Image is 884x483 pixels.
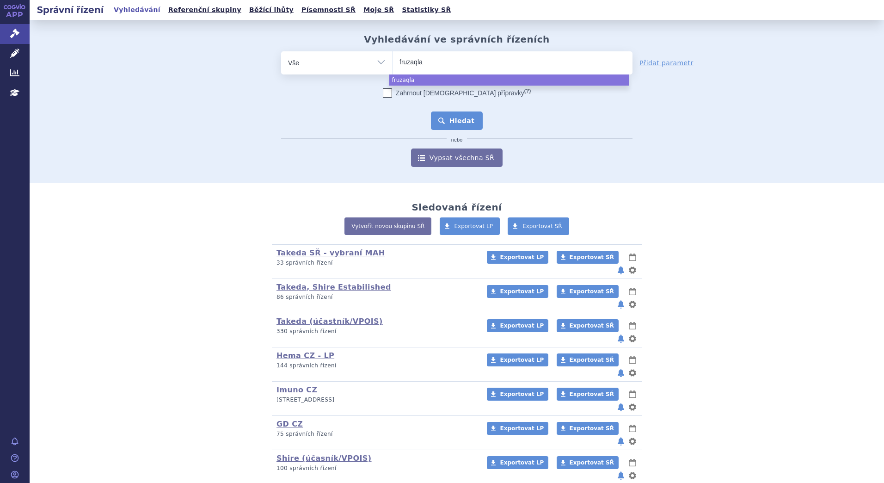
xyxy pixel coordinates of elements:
[246,4,296,16] a: Běžící lhůty
[500,322,544,329] span: Exportovat LP
[616,333,626,344] button: notifikace
[570,322,614,329] span: Exportovat SŘ
[111,4,163,16] a: Vyhledávání
[487,388,548,401] a: Exportovat LP
[500,357,544,363] span: Exportovat LP
[276,283,391,291] a: Takeda, Shire Estabilished
[570,425,614,432] span: Exportovat SŘ
[628,423,637,434] button: lhůty
[500,459,544,466] span: Exportovat LP
[628,286,637,297] button: lhůty
[628,470,637,481] button: nastavení
[628,436,637,447] button: nastavení
[557,319,619,332] a: Exportovat SŘ
[628,299,637,310] button: nastavení
[166,4,244,16] a: Referenční skupiny
[487,353,548,366] a: Exportovat LP
[557,353,619,366] a: Exportovat SŘ
[454,223,493,229] span: Exportovat LP
[276,464,475,472] p: 100 správních řízení
[557,456,619,469] a: Exportovat SŘ
[628,367,637,378] button: nastavení
[344,217,431,235] a: Vytvořit novou skupinu SŘ
[616,367,626,378] button: notifikace
[557,422,619,435] a: Exportovat SŘ
[628,252,637,263] button: lhůty
[276,293,475,301] p: 86 správních řízení
[557,388,619,401] a: Exportovat SŘ
[616,299,626,310] button: notifikace
[361,4,397,16] a: Moje SŘ
[628,402,637,413] button: nastavení
[389,74,629,86] li: fruzaqla
[628,389,637,400] button: lhůty
[628,457,637,468] button: lhůty
[616,402,626,413] button: notifikace
[500,288,544,295] span: Exportovat LP
[508,217,569,235] a: Exportovat SŘ
[276,317,383,326] a: Takeda (účastník/VPOIS)
[487,422,548,435] a: Exportovat LP
[628,354,637,365] button: lhůty
[276,385,318,394] a: Imuno CZ
[299,4,358,16] a: Písemnosti SŘ
[276,454,371,463] a: Shire (účasník/VPOIS)
[276,328,475,335] p: 330 správních řízení
[276,430,475,438] p: 75 správních řízení
[500,425,544,432] span: Exportovat LP
[616,470,626,481] button: notifikace
[628,320,637,331] button: lhůty
[487,319,548,332] a: Exportovat LP
[276,420,303,428] a: GD CZ
[411,202,502,213] h2: Sledovaná řízení
[364,34,550,45] h2: Vyhledávání ve správních řízeních
[557,251,619,264] a: Exportovat SŘ
[276,248,385,257] a: Takeda SŘ - vybraní MAH
[30,3,111,16] h2: Správní řízení
[628,333,637,344] button: nastavení
[440,217,500,235] a: Exportovat LP
[570,288,614,295] span: Exportovat SŘ
[557,285,619,298] a: Exportovat SŘ
[487,251,548,264] a: Exportovat LP
[276,351,334,360] a: Hema CZ - LP
[570,459,614,466] span: Exportovat SŘ
[383,88,531,98] label: Zahrnout [DEMOGRAPHIC_DATA] přípravky
[447,137,467,143] i: nebo
[399,4,454,16] a: Statistiky SŘ
[500,391,544,397] span: Exportovat LP
[570,391,614,397] span: Exportovat SŘ
[276,362,475,370] p: 144 správních řízení
[639,58,694,68] a: Přidat parametr
[570,357,614,363] span: Exportovat SŘ
[522,223,562,229] span: Exportovat SŘ
[616,436,626,447] button: notifikace
[487,456,548,469] a: Exportovat LP
[628,265,637,276] button: nastavení
[276,259,475,267] p: 33 správních řízení
[276,396,475,404] p: [STREET_ADDRESS]
[524,88,531,94] abbr: (?)
[487,285,548,298] a: Exportovat LP
[411,149,503,167] a: Vypsat všechna SŘ
[500,254,544,260] span: Exportovat LP
[431,111,483,130] button: Hledat
[570,254,614,260] span: Exportovat SŘ
[616,265,626,276] button: notifikace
